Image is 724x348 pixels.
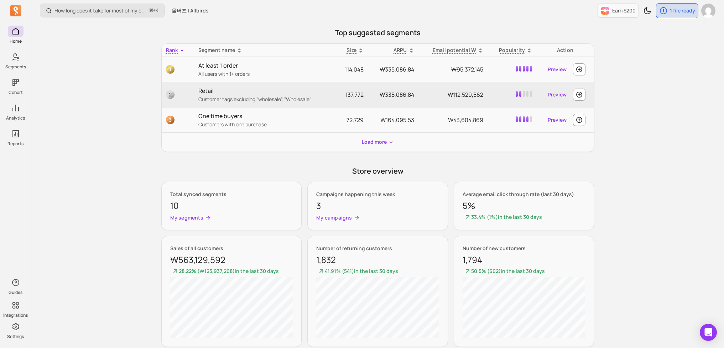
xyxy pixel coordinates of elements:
[448,91,483,99] span: ₩112,529,562
[198,61,332,70] p: At least 1 order
[640,4,655,18] button: Toggle dark mode
[448,116,483,124] span: ₩43,604,869
[7,334,24,339] p: Settings
[463,253,482,266] a: 1,794
[463,213,585,221] p: in the last 30 days
[345,65,364,73] span: 114,048
[198,96,332,103] p: Customer tags excluding "wholesale", "Wholesale"
[347,116,364,124] span: 72,729
[541,47,589,54] div: Action
[316,277,439,338] canvas: chart
[8,275,24,297] button: Guides
[167,4,213,17] button: 올버즈 | Allbirds
[166,90,175,99] span: 2
[198,121,332,128] p: Customers with one purchase.
[380,91,414,99] span: ₩335,086.84
[149,6,153,15] kbd: ⌘
[198,112,332,120] p: One time buyers
[359,136,397,149] button: Load more
[499,47,525,54] p: Popularity
[3,312,28,318] p: Integrations
[451,65,483,73] span: ₩95,372,145
[463,245,585,252] p: Number of new customers
[380,116,414,124] span: ₩164,095.53
[10,38,22,44] p: Home
[170,268,293,275] p: in the last 30 days
[463,191,585,198] p: Average email click through rate (last 30 days)
[545,114,569,126] a: Preview
[316,191,439,198] p: Campaigns happening this week
[170,191,293,198] p: Total synced segments
[545,63,569,76] a: Preview
[316,214,439,221] a: My campaigns
[487,213,498,220] span: ( 1% )
[6,115,25,121] p: Analytics
[166,116,175,124] span: 3
[9,290,22,295] p: Guides
[54,7,147,14] p: How long does it take for most of my customers to buy again?
[345,91,364,99] span: 137,772
[170,214,293,221] a: My segments
[612,7,636,14] p: Earn $200
[380,65,414,73] span: ₩335,086.84
[170,199,293,212] p: 10
[670,7,695,14] p: 1 file ready
[198,47,332,54] div: Segment name
[394,47,407,54] p: ARPU
[170,253,225,266] a: ₩563,129,592
[198,70,332,78] p: All users with 1+ orders
[325,268,342,274] span: 41.91%
[198,86,332,95] p: Retail
[161,28,594,38] p: Top suggested segments
[170,277,293,338] canvas: chart
[471,213,487,220] span: 33.4%
[172,7,209,14] span: 올버즈 | Allbirds
[471,268,487,274] span: 50.5%
[463,268,585,275] p: in the last 30 days
[316,214,352,221] p: My campaigns
[166,65,175,74] span: 1
[342,268,354,274] span: ( 541 )
[197,268,235,274] span: ( ₩123,937,208 )
[161,166,594,176] p: Store overview
[487,268,501,274] span: ( 602 )
[316,253,336,266] a: 1,832
[170,214,203,221] p: My segments
[463,277,585,338] canvas: chart
[7,141,24,147] p: Reports
[700,324,717,341] div: Open Intercom Messenger
[545,88,569,101] a: Preview
[316,245,439,252] p: Number of returning customers
[598,4,639,18] button: Earn $200
[170,245,293,252] p: Sales of all customers
[656,3,698,18] button: 1 file ready
[433,47,476,54] p: Email potential ₩
[701,4,715,18] img: avatar
[463,199,585,212] p: 5%
[40,4,165,17] button: How long does it take for most of my customers to buy again?⌘+K
[347,47,356,53] span: Size
[9,90,23,95] p: Cohort
[316,268,439,275] p: in the last 30 days
[156,8,158,14] kbd: K
[166,47,178,53] span: Rank
[316,199,439,212] p: 3
[179,268,197,274] span: 28.22%
[150,7,158,14] span: +
[5,64,26,70] p: Segments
